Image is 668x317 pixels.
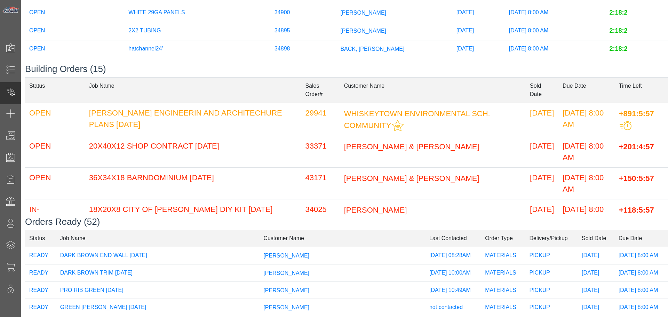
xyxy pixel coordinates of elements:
td: [DATE] 8:00 AM [558,103,615,136]
span: [PERSON_NAME] [340,27,386,33]
td: [DATE] [452,40,505,58]
span: +201:4:57 [619,142,654,151]
span: 2:18:2 [609,9,627,16]
td: PICKUP [525,282,578,299]
td: [DATE] 8:00 AM [558,199,615,231]
td: [DATE] [578,282,614,299]
td: not contacted [425,299,481,316]
td: Due Date [614,230,668,247]
h3: Orders Ready (52) [25,216,668,227]
img: Metals Direct Inc Logo [2,6,19,14]
td: Customer Name [259,230,425,247]
td: WHITE 29GA PANELS [124,4,270,22]
td: Due Date [558,77,615,103]
td: [DATE] [526,167,558,199]
td: 34898 [270,40,336,58]
td: OPEN [25,4,124,22]
td: READY [25,299,56,316]
td: 29941 [301,103,340,136]
td: MATERIALS [481,299,525,316]
td: 18X20X8 CITY OF [PERSON_NAME] DIY KIT [DATE] [85,199,301,231]
td: [DATE] [526,199,558,231]
td: Status [25,77,85,103]
td: [PERSON_NAME] ENGINEERIN AND ARCHITECHURE PLANS [DATE] [85,103,301,136]
td: Sold Date [526,77,558,103]
span: 2:18:2 [609,46,627,53]
td: MATERIALS [481,247,525,264]
img: This order should be prioritized [620,121,631,130]
td: Status [25,230,56,247]
td: OPEN [25,103,85,136]
td: DARK BROWN END WALL [DATE] [56,247,260,264]
td: MATERIALS [481,282,525,299]
td: Delivery/Pickup [525,230,578,247]
td: MATERIALS [481,264,525,282]
td: Job Name [56,230,260,247]
td: [DATE] 8:00 AM [505,4,605,22]
span: [PERSON_NAME] [263,253,309,259]
td: READY [25,264,56,282]
td: Order Type [481,230,525,247]
span: [PERSON_NAME] [263,304,309,310]
td: [DATE] [578,264,614,282]
td: 36X34X18 BARNDOMINIUM [DATE] [85,167,301,199]
span: 2:18:2 [609,27,627,34]
td: PRO RIB GREEN [DATE] [56,282,260,299]
td: [DATE] 10:49AM [425,282,481,299]
td: 34025 [301,199,340,231]
td: [DATE] 8:00 AM [505,40,605,58]
span: [PERSON_NAME] [263,287,309,293]
td: [DATE] 8:00 AM [614,247,668,264]
td: [DATE] 10:00AM [425,264,481,282]
td: OPEN [25,167,85,199]
span: [PERSON_NAME] [263,270,309,276]
td: 2X2 TUBING [124,22,270,40]
img: This customer should be prioritized [392,120,404,132]
td: READY [25,282,56,299]
td: OPEN [25,40,124,58]
td: Time Left [615,77,668,103]
td: [DATE] 8:00 AM [558,167,615,199]
td: [DATE] 8:00 AM [558,136,615,167]
td: Sales Order# [301,77,340,103]
span: +118:5:57 [619,205,654,214]
span: +150:5:57 [619,174,654,182]
td: 34895 [270,22,336,40]
td: 33371 [301,136,340,167]
td: [DATE] 8:00 AM [614,282,668,299]
span: [PERSON_NAME] & [PERSON_NAME] [344,174,479,182]
td: DARK BROWN TRIM [DATE] [56,264,260,282]
td: OPEN [25,22,124,40]
span: +891:5:57 [619,109,654,118]
td: [DATE] [526,136,558,167]
td: PICKUP [525,264,578,282]
span: WHISKEYTOWN ENVIRONMENTAL SCH. COMMUNITY [344,109,490,130]
td: IN-PROGRESS [25,199,85,231]
td: PICKUP [525,299,578,316]
td: Sold Date [578,230,614,247]
td: [DATE] [526,103,558,136]
td: 20X40X12 SHOP CONTRACT [DATE] [85,136,301,167]
td: OPEN [25,136,85,167]
td: 43171 [301,167,340,199]
td: [DATE] 8:00 AM [614,264,668,282]
td: Job Name [85,77,301,103]
span: [PERSON_NAME] & [PERSON_NAME] [344,142,479,151]
h3: Building Orders (15) [25,64,668,74]
td: Customer Name [340,77,526,103]
span: BACK, [PERSON_NAME] [340,46,404,51]
td: hatchannel24' [124,40,270,58]
td: [DATE] 8:00 AM [614,299,668,316]
td: [DATE] 8:00 AM [505,22,605,40]
td: 34900 [270,4,336,22]
span: [PERSON_NAME] [340,9,386,15]
td: [DATE] [452,4,505,22]
td: Last Contacted [425,230,481,247]
td: READY [25,247,56,264]
td: [DATE] [452,22,505,40]
span: [PERSON_NAME] [344,205,407,214]
td: [DATE] 08:28AM [425,247,481,264]
td: [DATE] [578,299,614,316]
td: PICKUP [525,247,578,264]
td: GREEN [PERSON_NAME] [DATE] [56,299,260,316]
